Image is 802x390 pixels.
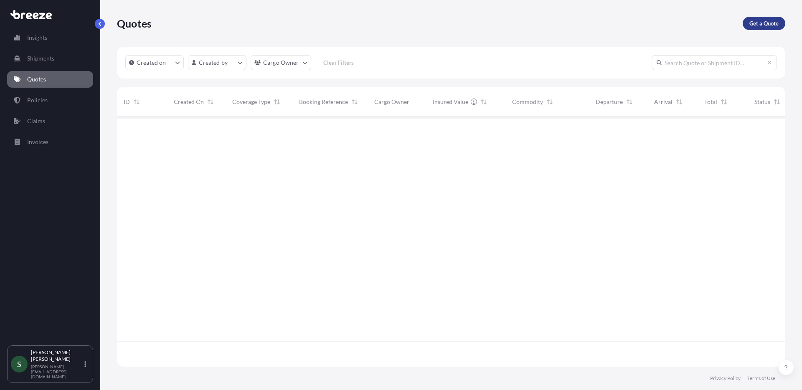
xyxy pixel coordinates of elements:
[7,113,93,129] a: Claims
[719,97,729,107] button: Sort
[251,55,311,70] button: cargoOwner Filter options
[7,71,93,88] a: Quotes
[27,117,45,125] p: Claims
[7,134,93,150] a: Invoices
[749,19,779,28] p: Get a Quote
[188,55,246,70] button: createdBy Filter options
[624,97,634,107] button: Sort
[652,55,777,70] input: Search Quote or Shipment ID...
[272,97,282,107] button: Sort
[704,98,717,106] span: Total
[117,17,152,30] p: Quotes
[545,97,555,107] button: Sort
[27,54,54,63] p: Shipments
[31,349,83,362] p: [PERSON_NAME] [PERSON_NAME]
[374,98,409,106] span: Cargo Owner
[772,97,782,107] button: Sort
[754,98,770,106] span: Status
[743,17,785,30] a: Get a Quote
[17,360,21,368] span: S
[674,97,684,107] button: Sort
[27,33,47,42] p: Insights
[199,58,228,67] p: Created by
[299,98,348,106] span: Booking Reference
[27,75,46,84] p: Quotes
[323,58,354,67] p: Clear Filters
[27,96,48,104] p: Policies
[479,97,489,107] button: Sort
[7,29,93,46] a: Insights
[263,58,299,67] p: Cargo Owner
[433,98,468,106] span: Insured Value
[315,56,362,69] button: Clear Filters
[232,98,270,106] span: Coverage Type
[27,138,48,146] p: Invoices
[174,98,204,106] span: Created On
[125,55,184,70] button: createdOn Filter options
[31,364,83,379] p: [PERSON_NAME][EMAIL_ADDRESS][DOMAIN_NAME]
[7,50,93,67] a: Shipments
[654,98,673,106] span: Arrival
[512,98,543,106] span: Commodity
[710,375,741,382] a: Privacy Policy
[350,97,360,107] button: Sort
[132,97,142,107] button: Sort
[596,98,623,106] span: Departure
[747,375,775,382] a: Terms of Use
[206,97,216,107] button: Sort
[7,92,93,109] a: Policies
[137,58,166,67] p: Created on
[124,98,130,106] span: ID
